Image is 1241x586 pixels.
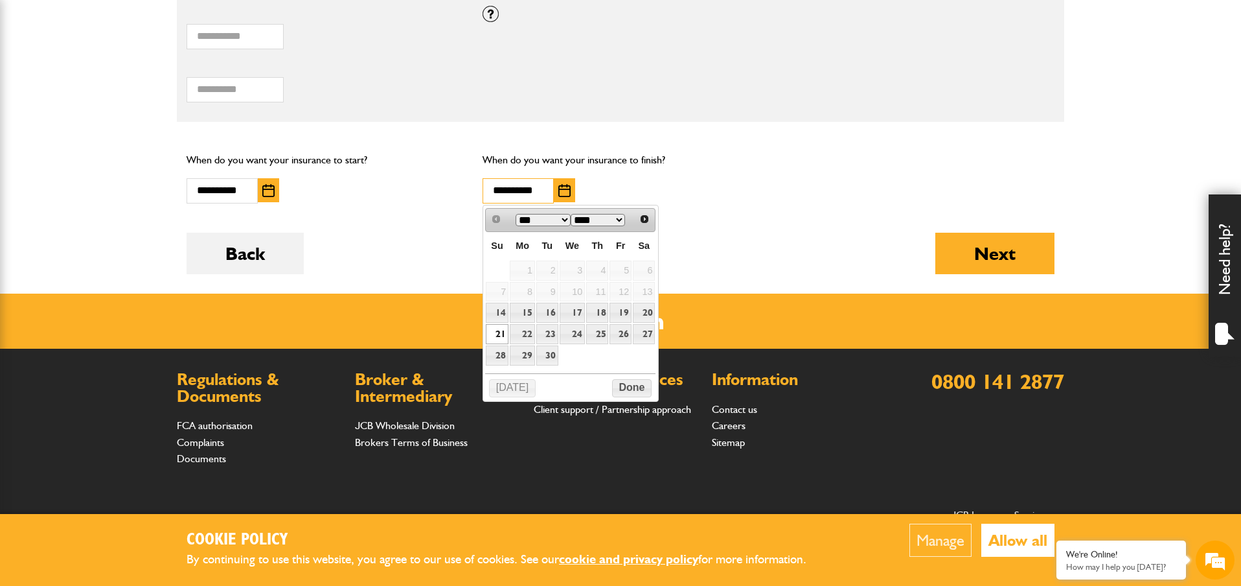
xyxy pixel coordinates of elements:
span: Friday [616,240,625,251]
a: 16 [536,303,558,323]
a: 24 [560,324,585,344]
a: JCB Wholesale Division [355,419,455,432]
a: Contact us [712,403,757,416]
h2: Broker & Intermediary [355,371,520,404]
h2: Regulations & Documents [177,371,342,404]
a: FCA authorisation [177,419,253,432]
img: Choose date [262,184,275,197]
button: Next [935,233,1054,274]
a: 19 [609,303,632,323]
a: 14 [486,303,508,323]
a: 22 [510,324,535,344]
a: 15 [510,303,535,323]
button: Back [187,233,304,274]
a: Complaints [177,436,224,449]
a: 23 [536,324,558,344]
p: When do you want your insurance to finish? [483,152,759,169]
a: Brokers Terms of Business [355,436,468,449]
span: Wednesday [565,240,579,251]
p: How may I help you today? [1066,562,1176,572]
a: 28 [486,346,508,366]
a: cookie and privacy policy [559,552,698,567]
img: Choose date [558,184,571,197]
button: Manage [909,524,972,557]
input: Enter your last name [17,120,236,148]
a: Careers [712,419,746,432]
a: Sitemap [712,436,745,449]
h2: Cookie Policy [187,530,828,550]
div: Minimize live chat window [212,6,244,38]
h2: Information [712,371,877,388]
p: By continuing to use this website, you agree to our use of cookies. See our for more information. [187,550,828,570]
button: Done [612,379,652,397]
button: [DATE] [489,379,536,397]
div: Need help? [1209,194,1241,357]
em: Start Chat [176,399,235,417]
span: Tuesday [542,240,553,251]
a: 21 [486,324,508,344]
span: Monday [516,240,529,251]
span: Thursday [591,240,603,251]
p: When do you want your insurance to start? [187,152,463,169]
div: We're Online! [1066,549,1176,560]
input: Enter your phone number [17,196,236,225]
a: 26 [609,324,632,344]
img: d_20077148190_company_1631870298795_20077148190 [22,72,54,90]
span: Next [639,214,650,224]
a: 18 [586,303,608,323]
input: Enter your email address [17,158,236,187]
a: Documents [177,452,226,465]
span: Saturday [638,240,650,251]
a: 27 [633,324,655,344]
a: 20 [633,303,655,323]
textarea: Type your message and hit 'Enter' [17,235,236,388]
span: Sunday [491,240,503,251]
a: 29 [510,346,535,366]
a: Client support / Partnership approach [534,403,691,416]
button: Allow all [981,524,1054,557]
a: 17 [560,303,585,323]
div: Chat with us now [67,73,218,89]
a: 0800 141 2877 [931,369,1064,394]
a: Next [635,210,654,229]
a: 25 [586,324,608,344]
a: 30 [536,346,558,366]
